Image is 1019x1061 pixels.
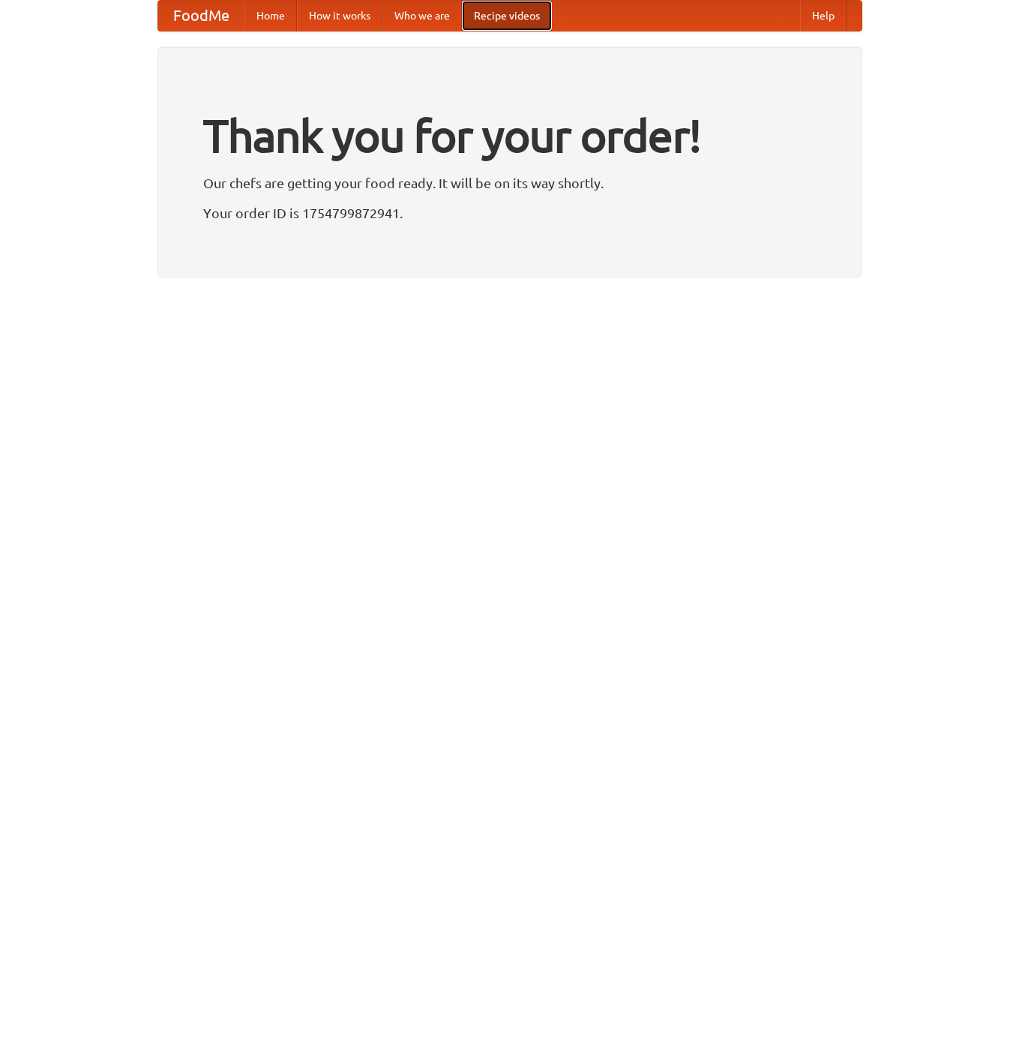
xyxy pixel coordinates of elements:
[297,1,382,31] a: How it works
[462,1,552,31] a: Recipe videos
[203,100,817,172] h1: Thank you for your order!
[244,1,297,31] a: Home
[382,1,462,31] a: Who we are
[158,1,244,31] a: FoodMe
[800,1,847,31] a: Help
[203,172,817,194] p: Our chefs are getting your food ready. It will be on its way shortly.
[203,202,817,224] p: Your order ID is 1754799872941.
